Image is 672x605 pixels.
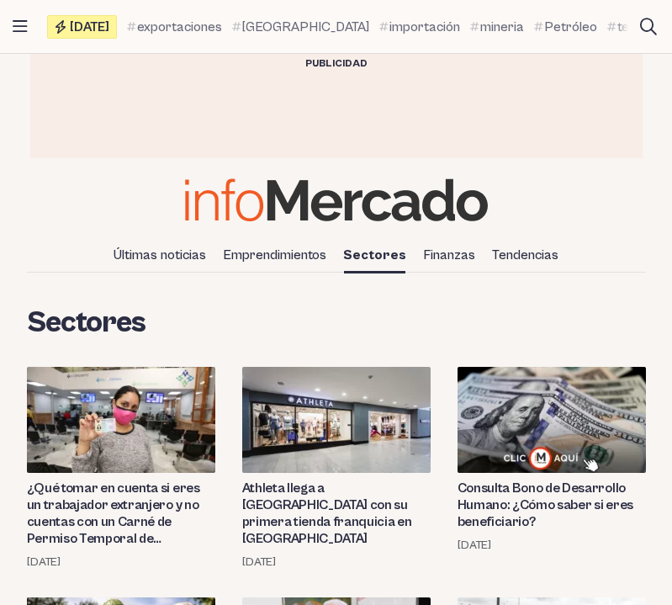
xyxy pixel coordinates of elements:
a: exportaciones [127,17,222,37]
a: Athleta llega a [GEOGRAPHIC_DATA] con su primera tienda franquicia en [GEOGRAPHIC_DATA] [242,480,431,547]
span: Petróleo [544,17,597,37]
div: Publicidad [30,54,643,74]
span: [DATE] [70,20,109,34]
span: exportaciones [137,17,222,37]
img: consulta bono de desarrollo humano link [458,367,646,473]
a: Últimas noticias [107,241,213,269]
a: mineria [470,17,524,37]
a: ¿Qué tomar en cuenta si eres un trabajador extranjero y no cuentas con un Carné de Permiso Tempor... [27,480,215,547]
span: [GEOGRAPHIC_DATA] [242,17,369,37]
a: Consulta Bono de Desarrollo Humano: ¿Cómo saber si eres beneficiario? [458,480,646,530]
span: Sectores [27,306,146,340]
a: Tendencias [485,241,565,269]
span: importación [389,17,460,37]
time: 2 agosto, 2023 18:09 [242,554,276,571]
a: Emprendimientos [216,241,333,269]
img: athleta llega a Ecuador [242,367,431,473]
img: Infomercado Ecuador logo [185,178,488,221]
a: Finanzas [416,241,482,269]
img: CPP PERU SITUACIÓN MIGRATORIA [27,367,215,473]
a: [GEOGRAPHIC_DATA] [232,17,369,37]
a: Petróleo [534,17,597,37]
a: importación [379,17,460,37]
span: mineria [480,17,524,37]
a: Sectores [336,241,413,269]
time: 1 agosto, 2023 10:46 [458,537,491,554]
time: 23 noviembre, 2023 11:52 [27,554,61,571]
